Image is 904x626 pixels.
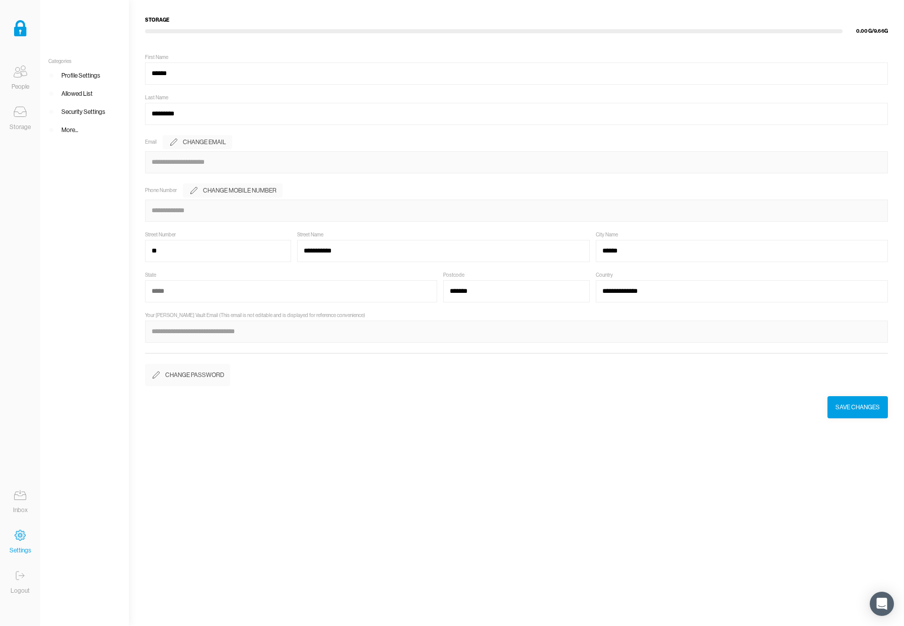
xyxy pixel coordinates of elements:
div: Storage [10,122,31,132]
div: Email [145,139,157,145]
div: Settings [10,545,31,555]
div: Street Number [145,232,176,238]
div: 0.00G/9.66G [843,27,888,35]
div: Postcode [443,272,464,278]
button: Change Email [163,135,232,149]
div: Country [596,272,613,278]
div: State [145,272,156,278]
div: Phone Number [145,187,177,194]
div: Security Settings [61,107,105,117]
div: Change Mobile Number [203,185,276,196]
button: Change Password [145,364,230,386]
div: First Name [145,54,168,60]
div: Open Intercom Messenger [870,592,894,616]
div: More... [61,125,78,135]
button: Save Changes [827,396,888,418]
div: Street Name [297,232,323,238]
div: Categories [40,58,129,65]
a: More... [40,121,129,139]
div: Save Changes [836,402,880,412]
a: Allowed List [40,85,129,103]
div: Last Name [145,95,168,101]
div: Allowed List [61,89,93,99]
div: Logout [11,586,30,596]
div: Profile Settings [61,71,100,81]
button: Change Mobile Number [183,183,283,198]
a: Security Settings [40,103,129,121]
div: Your [PERSON_NAME] Vault Email (This email is not editable and is displayed for reference conveni... [145,312,365,319]
div: City Name [596,232,618,238]
div: People [12,82,29,92]
div: Change Password [165,370,224,380]
div: Change Email [183,137,226,147]
a: Profile Settings [40,67,129,85]
div: Inbox [13,505,28,515]
div: Storage [145,16,888,24]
